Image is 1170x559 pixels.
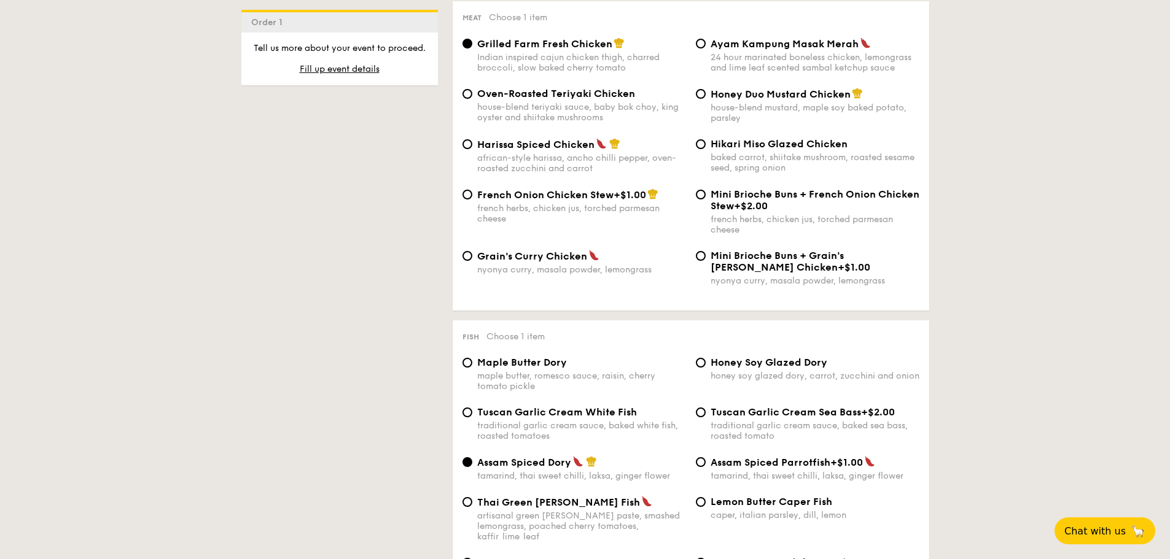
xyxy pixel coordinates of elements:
input: Grain's Curry Chickennyonya curry, masala powder, lemongrass [462,251,472,261]
p: Tell us more about your event to proceed. [251,42,428,55]
div: traditional garlic cream sauce, baked white fish, roasted tomatoes [477,420,686,441]
div: 24 hour marinated boneless chicken, lemongrass and lime leaf scented sambal ketchup sauce [711,52,919,73]
span: Mini Brioche Buns + Grain's [PERSON_NAME] Chicken [711,250,844,273]
span: +$2.00 [734,200,768,212]
span: Tuscan Garlic Cream Sea Bass [711,406,861,418]
span: Chat with us [1064,525,1126,537]
img: icon-spicy.37a8142b.svg [864,456,875,467]
span: Tuscan Garlic Cream White Fish [477,406,637,418]
img: icon-chef-hat.a58ddaea.svg [609,138,620,149]
img: icon-chef-hat.a58ddaea.svg [586,456,597,467]
span: Hikari Miso Glazed Chicken [711,138,848,150]
span: Honey Soy Glazed Dory [711,357,827,368]
span: +$1.00 [614,189,646,201]
input: Oven-Roasted Teriyaki Chickenhouse-blend teriyaki sauce, baby bok choy, king oyster and shiitake ... [462,89,472,99]
div: house-blend teriyaki sauce, baby bok choy, king oyster and shiitake mushrooms [477,102,686,123]
span: +$2.00 [861,406,895,418]
input: Assam Spiced Parrotfish+$1.00tamarind, thai sweet chilli, laksa, ginger flower [696,457,706,467]
span: Mini Brioche Buns + French Onion Chicken Stew [711,188,919,212]
input: Mini Brioche Buns + Grain's [PERSON_NAME] Chicken+$1.00nyonya curry, masala powder, lemongrass [696,251,706,261]
div: tamarind, thai sweet chilli, laksa, ginger flower [477,471,686,481]
span: Choose 1 item [489,12,547,23]
span: French Onion Chicken Stew [477,189,614,201]
div: tamarind, thai sweet chilli, laksa, ginger flower [711,471,919,481]
input: Honey Duo Mustard Chickenhouse-blend mustard, maple soy baked potato, parsley [696,89,706,99]
input: Grilled Farm Fresh ChickenIndian inspired cajun chicken thigh, charred broccoli, slow baked cherr... [462,39,472,48]
span: Fish [462,333,479,341]
div: artisanal green [PERSON_NAME] paste, smashed lemongrass, poached cherry tomatoes, kaffir lime leaf [477,511,686,542]
span: Fill up event details [300,64,380,74]
img: icon-spicy.37a8142b.svg [596,138,607,149]
span: +$1.00 [838,261,870,273]
span: Harissa Spiced Chicken [477,139,595,150]
div: traditional garlic cream sauce, baked sea bass, roasted tomato [711,420,919,441]
span: Thai Green [PERSON_NAME] Fish [477,496,640,508]
span: Maple Butter Dory [477,357,567,368]
div: french herbs, chicken jus, torched parmesan cheese [477,203,686,224]
div: african-style harissa, ancho chilli pepper, oven-roasted zucchini and carrot [477,153,686,174]
div: baked carrot, shiitake mushroom, roasted sesame seed, spring onion [711,152,919,173]
button: Chat with us🦙 [1055,517,1155,544]
input: Thai Green [PERSON_NAME] Fishartisanal green [PERSON_NAME] paste, smashed lemongrass, poached che... [462,497,472,507]
span: 🦙 [1131,524,1145,538]
img: icon-spicy.37a8142b.svg [588,250,599,261]
img: icon-spicy.37a8142b.svg [860,37,871,48]
img: icon-spicy.37a8142b.svg [572,456,583,467]
span: Lemon Butter Caper Fish [711,496,832,507]
img: icon-chef-hat.a58ddaea.svg [614,37,625,48]
div: french herbs, chicken jus, torched parmesan cheese [711,214,919,235]
input: Harissa Spiced Chickenafrican-style harissa, ancho chilli pepper, oven-roasted zucchini and carrot [462,139,472,149]
span: +$1.00 [830,457,863,468]
span: Choose 1 item [486,331,545,342]
img: icon-spicy.37a8142b.svg [641,496,652,507]
div: honey soy glazed dory, carrot, zucchini and onion [711,371,919,381]
input: French Onion Chicken Stew+$1.00french herbs, chicken jus, torched parmesan cheese [462,190,472,199]
span: Oven-Roasted Teriyaki Chicken [477,88,635,99]
input: Lemon Butter Caper Fishcaper, italian parsley, dill, lemon [696,497,706,507]
input: Assam Spiced Dorytamarind, thai sweet chilli, laksa, ginger flower [462,457,472,467]
span: Grain's Curry Chicken [477,250,587,262]
div: house-blend mustard, maple soy baked potato, parsley [711,102,919,123]
input: Mini Brioche Buns + French Onion Chicken Stew+$2.00french herbs, chicken jus, torched parmesan ch... [696,190,706,199]
div: caper, italian parsley, dill, lemon [711,510,919,520]
span: Assam Spiced Parrotfish [711,457,830,468]
img: icon-chef-hat.a58ddaea.svg [852,88,863,99]
div: maple butter, romesco sauce, raisin, cherry tomato pickle [477,371,686,391]
span: Order 1 [251,17,287,28]
input: Ayam Kampung Masak Merah24 hour marinated boneless chicken, lemongrass and lime leaf scented samb... [696,39,706,48]
span: Assam Spiced Dory [477,457,571,468]
input: Tuscan Garlic Cream Sea Bass+$2.00traditional garlic cream sauce, baked sea bass, roasted tomato [696,407,706,417]
span: Honey Duo Mustard Chicken [711,88,851,100]
input: Tuscan Garlic Cream White Fishtraditional garlic cream sauce, baked white fish, roasted tomatoes [462,407,472,417]
span: Meat [462,13,482,22]
input: Maple Butter Dorymaple butter, romesco sauce, raisin, cherry tomato pickle [462,358,472,368]
span: Ayam Kampung Masak Merah [711,38,859,50]
div: nyonya curry, masala powder, lemongrass [711,276,919,286]
input: Hikari Miso Glazed Chickenbaked carrot, shiitake mushroom, roasted sesame seed, spring onion [696,139,706,149]
div: nyonya curry, masala powder, lemongrass [477,264,686,275]
input: Honey Soy Glazed Doryhoney soy glazed dory, carrot, zucchini and onion [696,358,706,368]
div: Indian inspired cajun chicken thigh, charred broccoli, slow baked cherry tomato [477,52,686,73]
img: icon-chef-hat.a58ddaea.svg [647,188,658,199]
span: Grilled Farm Fresh Chicken [477,38,612,50]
